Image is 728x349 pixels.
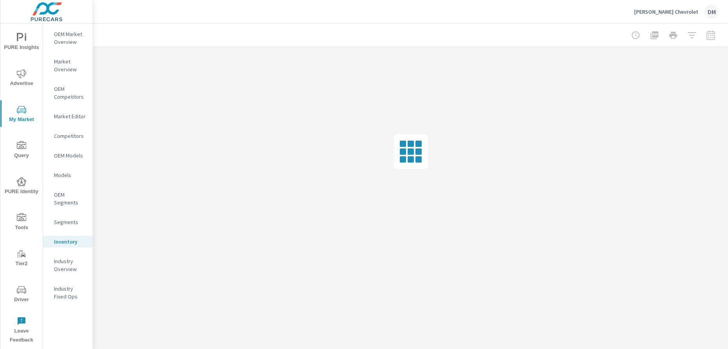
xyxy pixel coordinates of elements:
p: Competitors [54,132,86,140]
span: Advertise [3,69,40,88]
span: PURE Identity [3,177,40,196]
div: Industry Overview [43,255,93,275]
span: Tier2 [3,249,40,268]
p: Inventory [54,238,86,246]
div: Industry Fixed Ops [43,283,93,302]
p: Market Overview [54,58,86,73]
span: Tools [3,213,40,232]
p: Segments [54,218,86,226]
p: OEM Market Overview [54,30,86,46]
div: OEM Models [43,150,93,161]
div: OEM Competitors [43,83,93,103]
span: Leave Feedback [3,316,40,345]
div: Segments [43,216,93,228]
div: Market Overview [43,56,93,75]
div: Competitors [43,130,93,142]
p: [PERSON_NAME] Chevrolet [634,8,698,15]
div: OEM Market Overview [43,28,93,48]
div: Market Editor [43,110,93,122]
p: OEM Segments [54,191,86,206]
div: DM [705,5,719,19]
span: Query [3,141,40,160]
p: Industry Fixed Ops [54,285,86,300]
div: Inventory [43,236,93,248]
p: OEM Competitors [54,85,86,101]
div: nav menu [0,24,43,348]
span: Driver [3,285,40,304]
div: OEM Segments [43,189,93,208]
div: Models [43,169,93,181]
p: Market Editor [54,112,86,120]
p: Industry Overview [54,257,86,273]
p: OEM Models [54,152,86,159]
p: Models [54,171,86,179]
span: My Market [3,105,40,124]
span: PURE Insights [3,33,40,52]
